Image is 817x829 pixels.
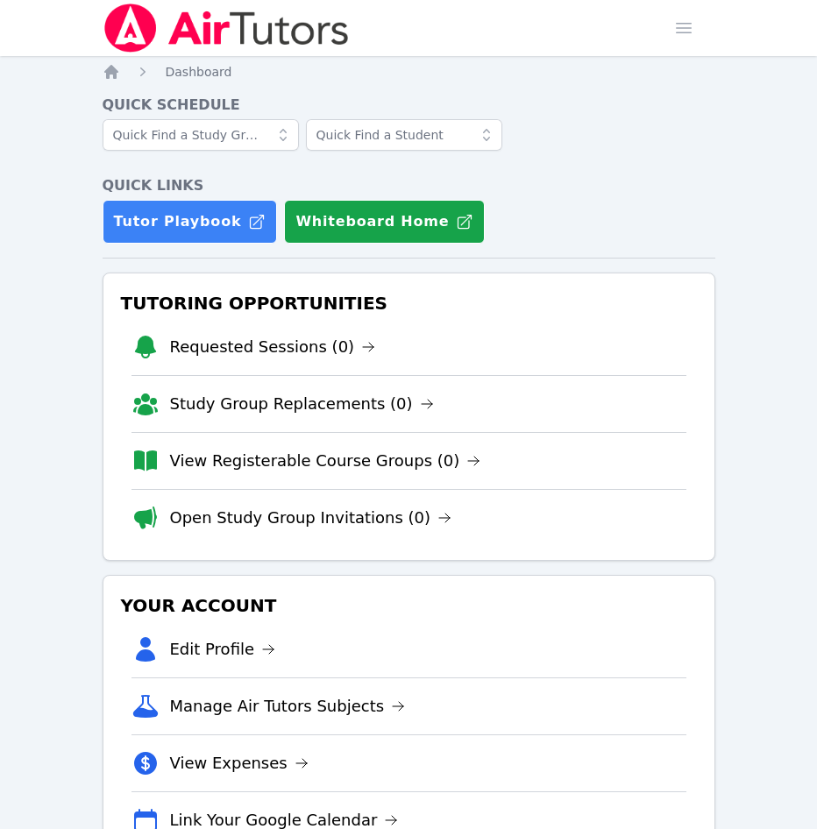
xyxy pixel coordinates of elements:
[170,449,481,473] a: View Registerable Course Groups (0)
[117,590,700,621] h3: Your Account
[170,751,309,776] a: View Expenses
[166,65,232,79] span: Dashboard
[170,335,376,359] a: Requested Sessions (0)
[306,119,502,151] input: Quick Find a Student
[170,392,434,416] a: Study Group Replacements (0)
[103,200,278,244] a: Tutor Playbook
[103,4,351,53] img: Air Tutors
[103,95,715,116] h4: Quick Schedule
[170,506,452,530] a: Open Study Group Invitations (0)
[284,200,485,244] button: Whiteboard Home
[166,63,232,81] a: Dashboard
[103,175,715,196] h4: Quick Links
[170,637,276,662] a: Edit Profile
[103,119,299,151] input: Quick Find a Study Group
[103,63,715,81] nav: Breadcrumb
[170,694,406,719] a: Manage Air Tutors Subjects
[117,287,700,319] h3: Tutoring Opportunities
